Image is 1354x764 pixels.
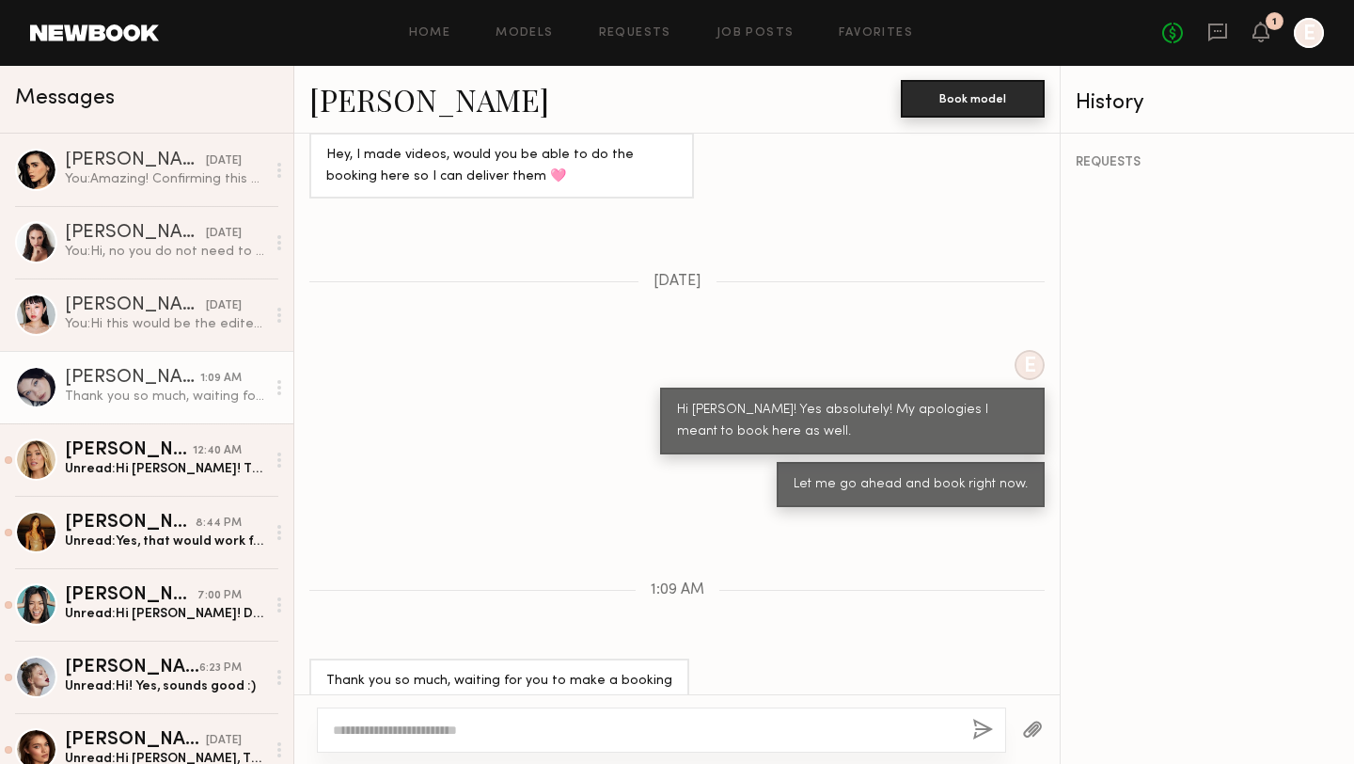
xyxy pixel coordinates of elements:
a: Job Posts [716,27,795,40]
div: [DATE] [206,732,242,750]
div: REQUESTS [1076,156,1339,169]
div: [PERSON_NAME] [65,224,206,243]
div: Unread: Hi [PERSON_NAME]! Do you have a brief available to share so I can check out the scope of ... [65,605,265,623]
div: [PERSON_NAME] [65,441,193,460]
div: 1 [1272,17,1277,27]
div: [PERSON_NAME] [65,659,199,677]
a: E [1294,18,1324,48]
div: [PERSON_NAME] [65,369,200,388]
div: [PERSON_NAME] [65,586,197,605]
div: You: Hi this would be the edited footage [65,315,265,333]
div: [DATE] [206,152,242,170]
div: History [1076,92,1339,114]
div: 6:23 PM [199,660,242,677]
div: Let me go ahead and book right now. [794,474,1028,496]
a: [PERSON_NAME] [309,79,549,119]
span: [DATE] [653,274,701,290]
span: 1:09 AM [651,582,704,598]
div: You: Amazing! Confirming this would be for unlimited usage [65,170,265,188]
div: 1:09 AM [200,370,242,388]
div: Unread: Hi [PERSON_NAME]! Thank you so much for following up! My typical rate for UGC depends on ... [65,460,265,478]
div: [PERSON_NAME] [65,296,206,315]
div: 7:00 PM [197,587,242,605]
div: 12:40 AM [193,442,242,460]
div: Hey, I made videos, would you be able to do the booking here so I can deliver them 🩷 [326,145,677,188]
div: 8:44 PM [196,515,242,533]
a: Requests [599,27,671,40]
button: Book model [901,80,1045,118]
div: Thank you so much, waiting for you to make a booking [326,671,672,692]
div: [PERSON_NAME] [65,151,206,170]
span: Messages [15,88,115,109]
div: [DATE] [206,225,242,243]
div: [PERSON_NAME] [65,514,196,533]
div: Unread: Yes, that would work for me. I could do that! Let me know if you have a brief or anything! [65,533,265,550]
div: [DATE] [206,297,242,315]
div: You: Hi, no you do not need to post on your IG. This will not be a talking video. It will be a sk... [65,243,265,261]
a: Models [496,27,553,40]
div: Thank you so much, waiting for you to make a booking [65,388,265,406]
div: [PERSON_NAME] [65,731,206,750]
div: Hi [PERSON_NAME]! Yes absolutely! My apologies I meant to book here as well. [677,400,1028,443]
a: Book model [901,90,1045,106]
a: Home [409,27,451,40]
div: Unread: Hi! Yes, sounds good :) [65,677,265,695]
a: Favorites [839,27,913,40]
